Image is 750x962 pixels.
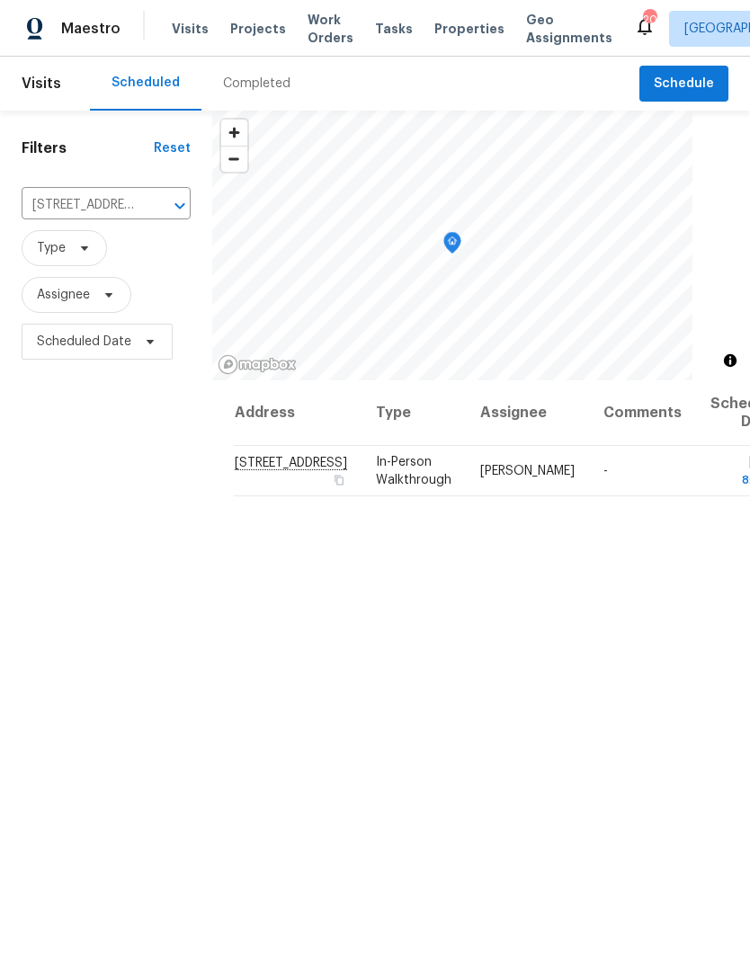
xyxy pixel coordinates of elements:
[466,380,589,446] th: Assignee
[443,232,461,260] div: Map marker
[221,120,247,146] button: Zoom in
[639,66,728,102] button: Schedule
[61,20,121,38] span: Maestro
[589,380,696,446] th: Comments
[230,20,286,38] span: Projects
[167,193,192,218] button: Open
[22,192,140,219] input: Search for an address...
[654,73,714,95] span: Schedule
[221,146,247,172] button: Zoom out
[376,456,451,486] span: In-Person Walkthrough
[480,465,575,477] span: [PERSON_NAME]
[22,139,154,157] h1: Filters
[308,11,353,47] span: Work Orders
[725,351,736,370] span: Toggle attribution
[719,350,741,371] button: Toggle attribution
[331,472,347,488] button: Copy Address
[223,75,290,93] div: Completed
[112,74,180,92] div: Scheduled
[154,139,191,157] div: Reset
[37,286,90,304] span: Assignee
[22,64,61,103] span: Visits
[37,239,66,257] span: Type
[234,380,362,446] th: Address
[643,11,656,29] div: 20
[212,111,692,380] canvas: Map
[221,147,247,172] span: Zoom out
[362,380,466,446] th: Type
[172,20,209,38] span: Visits
[526,11,612,47] span: Geo Assignments
[37,333,131,351] span: Scheduled Date
[218,354,297,375] a: Mapbox homepage
[603,465,608,477] span: -
[434,20,504,38] span: Properties
[375,22,413,35] span: Tasks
